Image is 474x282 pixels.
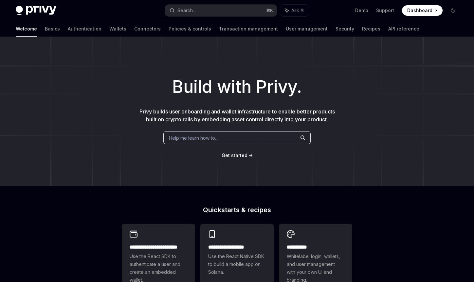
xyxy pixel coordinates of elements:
[336,21,354,37] a: Security
[122,207,352,213] h2: Quickstarts & recipes
[291,7,304,14] span: Ask AI
[68,21,101,37] a: Authentication
[407,7,432,14] span: Dashboard
[376,7,394,14] a: Support
[16,6,56,15] img: dark logo
[222,152,247,158] span: Get started
[169,134,219,141] span: Help me learn how to…
[219,21,278,37] a: Transaction management
[266,8,273,13] span: ⌘ K
[362,21,380,37] a: Recipes
[177,7,196,14] div: Search...
[448,5,458,16] button: Toggle dark mode
[139,108,335,123] span: Privy builds user onboarding and wallet infrastructure to enable better products built on crypto ...
[355,7,368,14] a: Demo
[280,5,309,16] button: Ask AI
[208,252,266,276] span: Use the React Native SDK to build a mobile app on Solana.
[286,21,328,37] a: User management
[16,21,37,37] a: Welcome
[165,5,277,16] button: Search...⌘K
[10,74,464,100] h1: Build with Privy.
[402,5,443,16] a: Dashboard
[109,21,126,37] a: Wallets
[388,21,419,37] a: API reference
[169,21,211,37] a: Policies & controls
[134,21,161,37] a: Connectors
[222,152,247,159] a: Get started
[45,21,60,37] a: Basics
